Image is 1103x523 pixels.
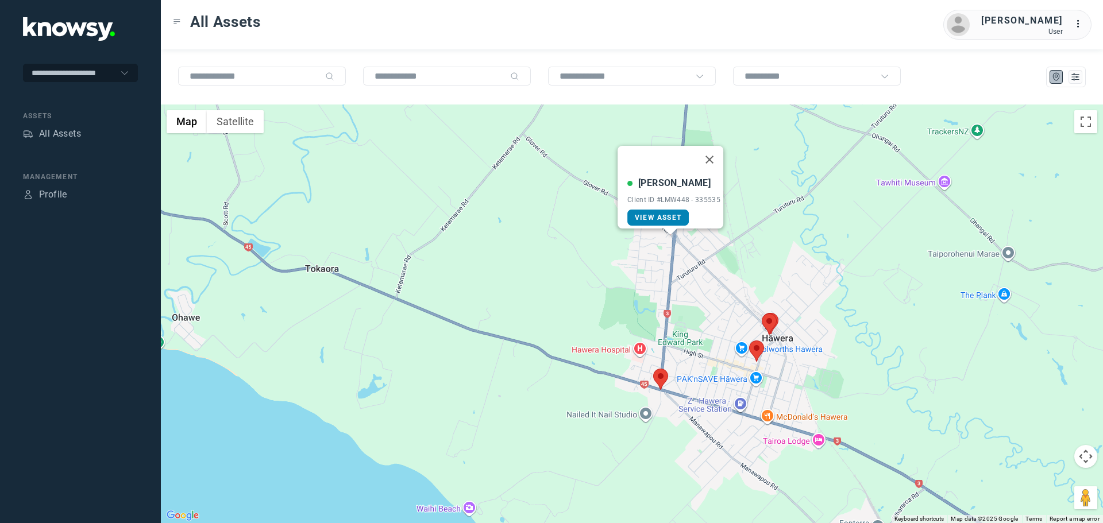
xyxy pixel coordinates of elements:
[39,188,67,202] div: Profile
[1074,486,1097,509] button: Drag Pegman onto the map to open Street View
[981,28,1063,36] div: User
[39,127,81,141] div: All Assets
[1075,20,1086,28] tspan: ...
[23,188,67,202] a: ProfileProfile
[510,72,519,81] div: Search
[1074,445,1097,468] button: Map camera controls
[951,516,1018,522] span: Map data ©2025 Google
[1050,516,1100,522] a: Report a map error
[167,110,207,133] button: Show street map
[1074,17,1088,31] div: :
[325,72,334,81] div: Search
[164,508,202,523] a: Open this area in Google Maps (opens a new window)
[635,214,681,222] span: View Asset
[23,189,33,200] div: Profile
[190,11,261,32] span: All Assets
[627,196,720,204] div: Client ID #LMW448 - 335535
[23,17,115,41] img: Application Logo
[207,110,264,133] button: Show satellite imagery
[894,515,944,523] button: Keyboard shortcuts
[981,14,1063,28] div: [PERSON_NAME]
[164,508,202,523] img: Google
[1074,110,1097,133] button: Toggle fullscreen view
[23,172,138,182] div: Management
[638,176,711,190] div: [PERSON_NAME]
[1051,72,1062,82] div: Map
[627,210,689,226] a: View Asset
[1074,17,1088,33] div: :
[23,111,138,121] div: Assets
[947,13,970,36] img: avatar.png
[23,129,33,139] div: Assets
[23,127,81,141] a: AssetsAll Assets
[1070,72,1081,82] div: List
[1025,516,1043,522] a: Terms
[696,146,723,173] button: Close
[173,18,181,26] div: Toggle Menu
